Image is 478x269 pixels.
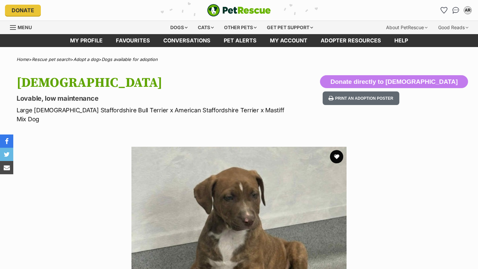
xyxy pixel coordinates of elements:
[207,4,271,17] img: logo-e224e6f780fb5917bec1dbf3a21bbac754714ae5b6737aabdf751b685950b380.svg
[263,34,314,47] a: My account
[17,94,291,103] p: Lovable, low maintenance
[10,21,37,33] a: Menu
[63,34,109,47] a: My profile
[17,75,291,90] h1: [DEMOGRAPHIC_DATA]
[5,5,41,16] a: Donate
[330,150,343,163] button: favourite
[320,75,468,88] button: Donate directly to [DEMOGRAPHIC_DATA]
[219,21,261,34] div: Other pets
[450,5,461,16] a: Conversations
[17,106,291,124] p: Large [DEMOGRAPHIC_DATA] Staffordshire Bull Terrier x American Staffordshire Terrier x Mastiff Mi...
[438,5,473,16] ul: Account quick links
[381,21,432,34] div: About PetRescue
[217,34,263,47] a: Pet alerts
[314,34,388,47] a: Adopter resources
[17,57,29,62] a: Home
[462,5,473,16] button: My account
[32,57,70,62] a: Rescue pet search
[157,34,217,47] a: conversations
[434,21,473,34] div: Good Reads
[166,21,192,34] div: Dogs
[388,34,415,47] a: Help
[18,25,32,30] span: Menu
[323,91,399,105] button: Print an adoption poster
[438,5,449,16] a: Favourites
[464,7,471,14] div: AR
[452,7,459,14] img: chat-41dd97257d64d25036548639549fe6c8038ab92f7586957e7f3b1b290dea8141.svg
[102,57,158,62] a: Dogs available for adoption
[207,4,271,17] a: PetRescue
[109,34,157,47] a: Favourites
[193,21,218,34] div: Cats
[262,21,318,34] div: Get pet support
[73,57,99,62] a: Adopt a dog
